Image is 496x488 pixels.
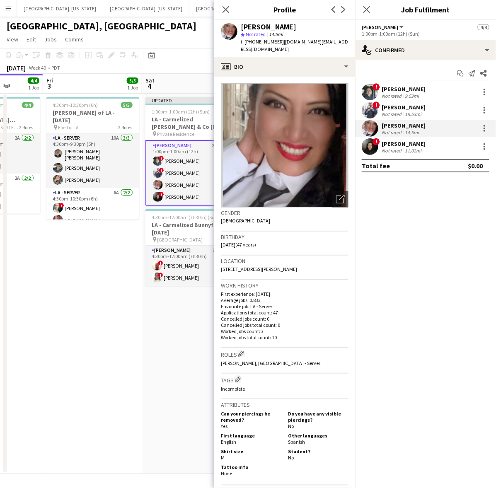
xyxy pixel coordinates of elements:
[103,0,189,17] button: [GEOGRAPHIC_DATA], [US_STATE]
[373,83,380,91] span: !
[382,122,426,129] div: [PERSON_NAME]
[221,266,297,272] span: [STREET_ADDRESS][PERSON_NAME]
[241,23,296,31] div: [PERSON_NAME]
[362,24,405,30] button: [PERSON_NAME]
[51,65,60,71] div: PDT
[403,111,423,117] div: 18.53mi
[221,464,281,470] h5: Tattoo info
[7,64,26,72] div: [DATE]
[246,31,266,37] span: Not rated
[221,309,348,316] p: Applications total count: 47
[27,65,48,71] span: Week 40
[288,432,348,439] h5: Other languages
[221,454,225,461] span: M
[288,423,294,429] span: No
[221,334,348,341] p: Worked jobs total count: 10
[221,257,348,265] h3: Location
[44,36,57,43] span: Jobs
[221,242,256,248] span: [DATE] (47 years)
[468,162,483,170] div: $0.00
[221,303,348,309] p: Favourite job: LA - Server
[288,454,294,461] span: No
[189,0,276,17] button: [GEOGRAPHIC_DATA], [US_STATE]
[17,0,103,17] button: [GEOGRAPHIC_DATA], [US_STATE]
[221,432,281,439] h5: First language
[41,34,60,45] a: Jobs
[7,20,196,32] h1: [GEOGRAPHIC_DATA], [GEOGRAPHIC_DATA]
[373,138,380,145] span: !
[221,233,348,241] h3: Birthday
[382,104,426,111] div: [PERSON_NAME]
[382,111,403,117] div: Not rated
[382,85,426,93] div: [PERSON_NAME]
[221,322,348,328] p: Cancelled jobs total count: 0
[362,24,398,30] span: LA - Cook
[221,439,236,445] span: English
[27,36,36,43] span: Edit
[221,401,348,408] h3: Attributes
[221,282,348,289] h3: Work history
[221,209,348,217] h3: Gender
[382,129,403,135] div: Not rated
[403,147,423,154] div: 11.02mi
[221,375,348,384] h3: Tags
[221,217,270,224] span: [DEMOGRAPHIC_DATA]
[373,101,380,109] span: !
[355,4,496,15] h3: Job Fulfilment
[221,411,281,423] h5: Can your piercings be removed?
[62,34,87,45] a: Comms
[65,36,84,43] span: Comms
[288,411,348,423] h5: Do you have any visible piercings?
[355,40,496,60] div: Confirmed
[221,423,227,429] span: Yes
[478,24,489,30] span: 4/4
[214,57,355,77] div: Bio
[221,83,348,208] img: Crew avatar or photo
[3,34,22,45] a: View
[221,316,348,322] p: Cancelled jobs count: 0
[241,39,348,52] span: | [DOMAIN_NAME][EMAIL_ADDRESS][DOMAIN_NAME]
[332,191,348,208] div: Open photos pop-in
[403,129,421,135] div: 14.5mi
[403,93,421,99] div: 9.53mi
[221,470,232,476] span: None
[23,34,39,45] a: Edit
[221,328,348,334] p: Worked jobs count: 3
[288,448,348,454] h5: Student?
[221,297,348,303] p: Average jobs: 0.833
[267,31,285,37] span: 14.5mi
[7,36,18,43] span: View
[221,448,281,454] h5: Shirt size
[241,39,284,45] span: t. [PHONE_NUMBER]
[382,93,403,99] div: Not rated
[362,31,489,37] div: 1:00pm-1:00am (12h) (Sun)
[214,4,355,15] h3: Profile
[221,350,348,358] h3: Roles
[221,291,348,297] p: First experience: [DATE]
[382,147,403,154] div: Not rated
[362,162,390,170] div: Total fee
[382,140,426,147] div: [PERSON_NAME]
[221,360,320,366] span: [PERSON_NAME], [GEOGRAPHIC_DATA] - Server
[221,386,348,392] p: Incomplete
[288,439,305,445] span: Spanish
